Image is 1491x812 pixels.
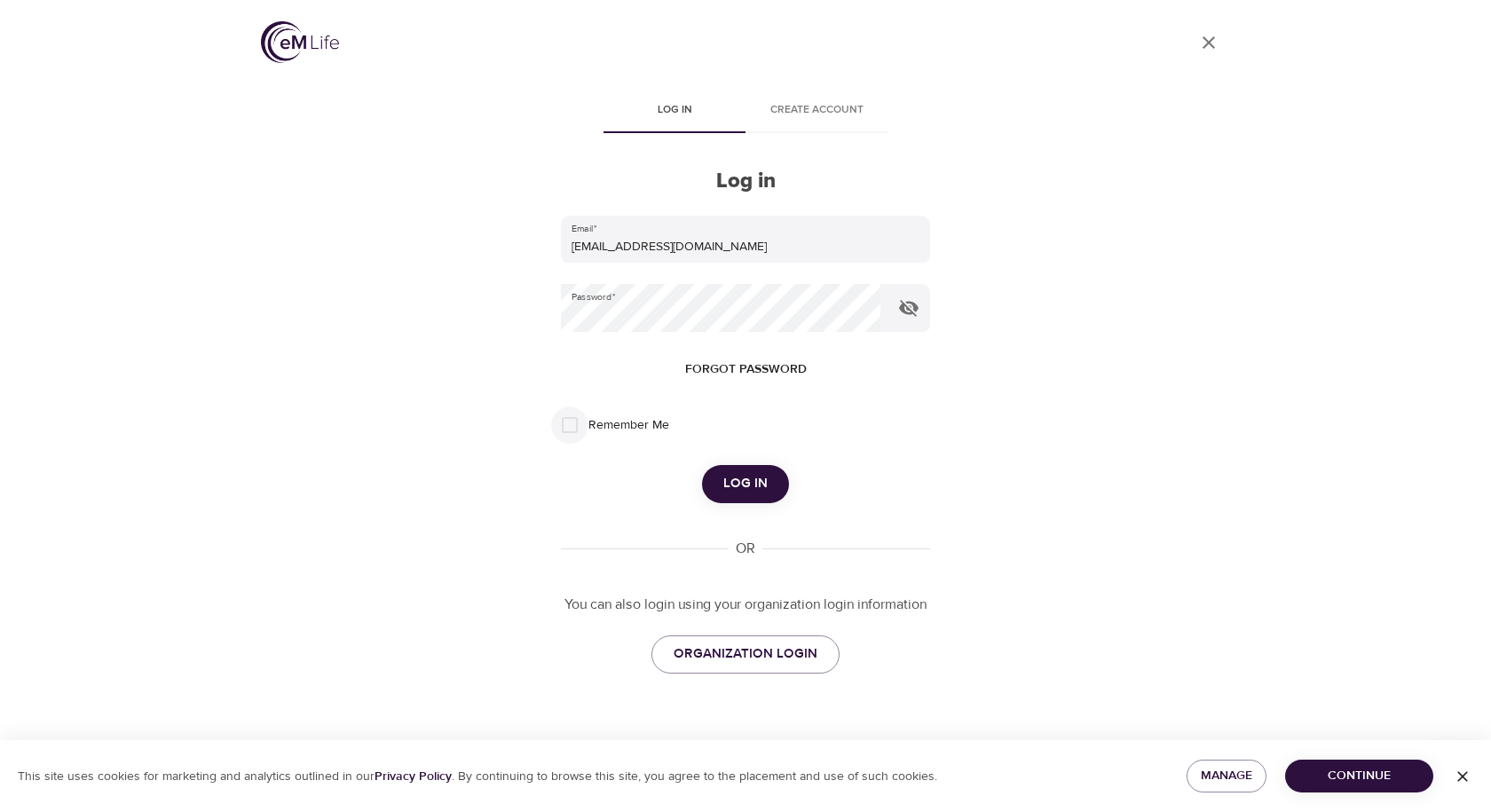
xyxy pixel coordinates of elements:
[1285,760,1433,792] button: Continue
[561,595,930,615] p: You can also login using your organization login information
[561,169,930,194] h2: Log in
[375,769,452,784] a: Privacy Policy
[723,472,768,495] span: Log in
[678,353,814,386] button: Forgot password
[588,416,669,435] span: Remember Me
[651,635,840,673] a: ORGANIZATION LOGIN
[261,21,339,63] img: logo
[729,539,762,559] div: OR
[561,91,930,133] div: disabled tabs example
[756,101,877,120] span: Create account
[1201,765,1252,787] span: Manage
[674,643,817,666] span: ORGANIZATION LOGIN
[685,359,807,381] span: Forgot password
[614,101,735,120] span: Log in
[702,465,789,502] button: Log in
[1299,765,1419,787] span: Continue
[1187,760,1266,792] button: Manage
[1187,21,1230,64] a: close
